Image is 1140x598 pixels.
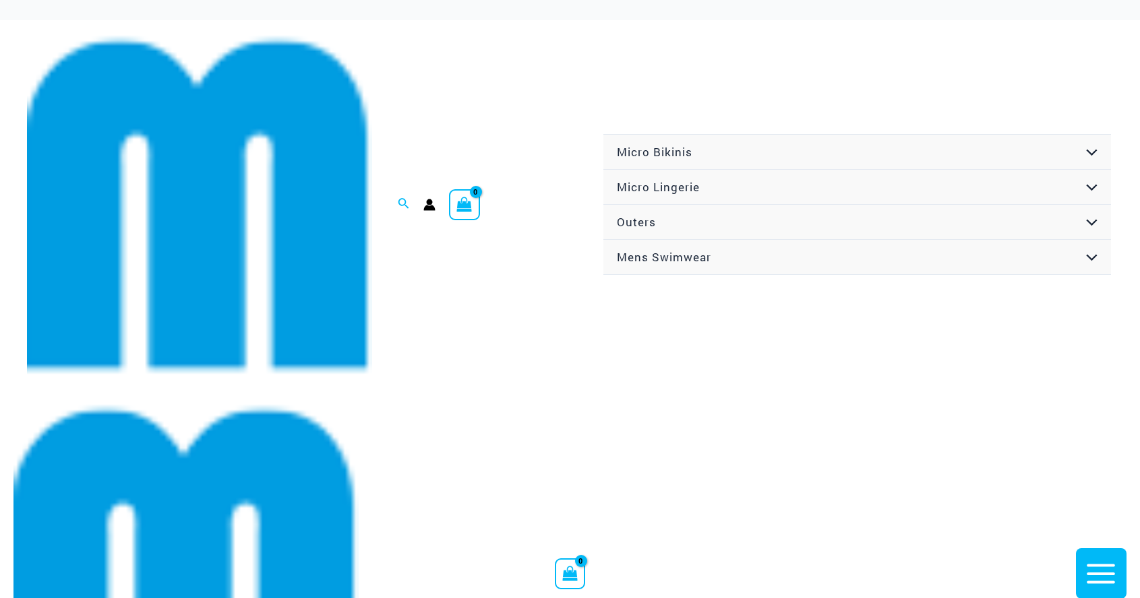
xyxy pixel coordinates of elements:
a: OutersMenu ToggleMenu Toggle [603,205,1111,240]
span: Outers [617,214,656,230]
a: Mens SwimwearMenu ToggleMenu Toggle [603,240,1111,275]
img: cropped mm emblem [27,32,372,377]
a: Micro BikinisMenu ToggleMenu Toggle [603,135,1111,170]
a: View Shopping Cart, empty [555,558,586,589]
a: View Shopping Cart, empty [449,189,480,220]
a: Account icon link [423,199,436,211]
nav: Site Navigation [601,132,1113,277]
span: Micro Bikinis [617,144,692,160]
a: Search icon link [398,196,410,213]
span: Micro Lingerie [617,179,700,195]
span: Mens Swimwear [617,249,711,265]
a: Micro LingerieMenu ToggleMenu Toggle [603,170,1111,205]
